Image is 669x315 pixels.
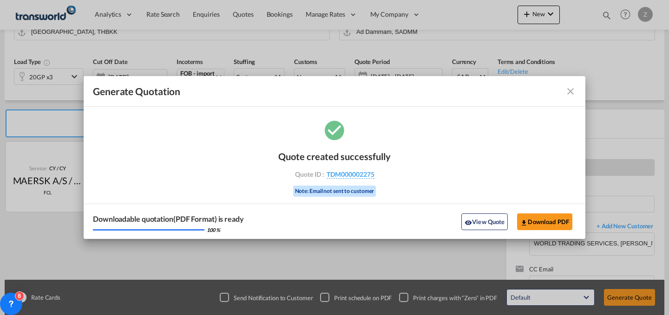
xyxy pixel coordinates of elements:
div: Note: Email not sent to customer [293,186,376,197]
div: Downloadable quotation(PDF Format) is ready [93,214,244,224]
div: Quote ID : [281,170,388,179]
button: icon-eyeView Quote [461,213,508,230]
button: Download PDF [517,213,572,230]
span: Generate Quotation [93,85,180,97]
md-icon: icon-download [520,219,528,226]
md-dialog: Generate Quotation Quote ... [84,76,585,239]
md-icon: icon-checkbox-marked-circle [323,118,346,141]
md-icon: icon-eye [465,219,472,226]
div: 100 % [207,226,220,233]
md-icon: icon-close fg-AAA8AD cursor m-0 [565,86,576,97]
span: TDM000002275 [327,170,374,179]
div: Quote created successfully [278,151,391,162]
